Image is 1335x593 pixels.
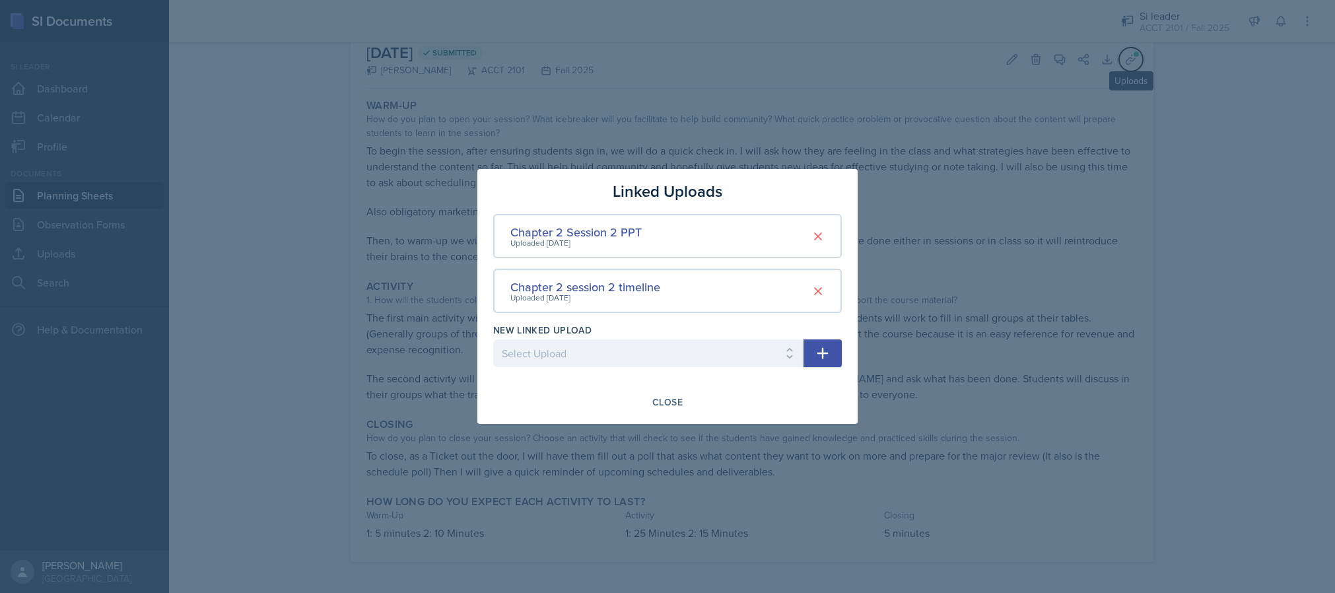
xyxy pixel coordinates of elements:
[510,237,642,249] div: Uploaded [DATE]
[493,324,592,337] label: New Linked Upload
[510,278,660,296] div: Chapter 2 session 2 timeline
[644,391,691,413] button: Close
[613,180,722,203] h3: Linked Uploads
[510,223,642,241] div: Chapter 2 Session 2 PPT
[652,397,683,407] div: Close
[510,292,660,304] div: Uploaded [DATE]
